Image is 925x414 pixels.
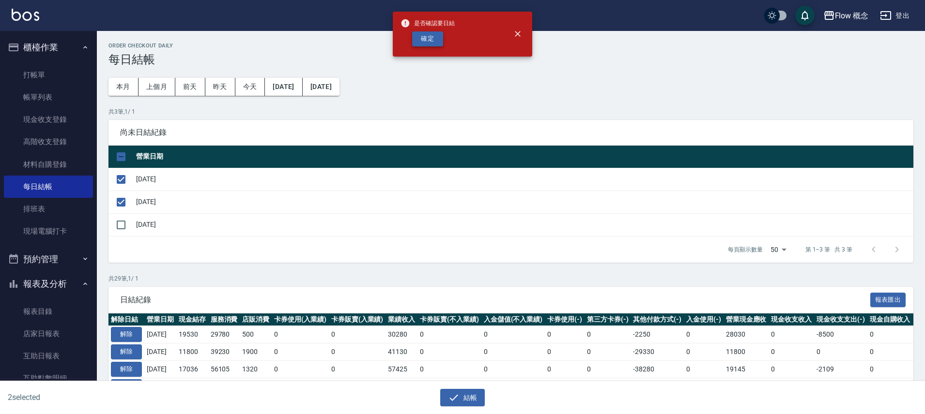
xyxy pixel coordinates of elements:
[545,326,585,343] td: 0
[144,360,176,378] td: [DATE]
[684,360,724,378] td: 0
[835,10,869,22] div: Flow 概念
[4,367,93,389] a: 互助點數明細
[4,247,93,272] button: 預約管理
[329,343,386,361] td: 0
[208,343,240,361] td: 39230
[12,9,39,21] img: Logo
[545,378,585,395] td: 0
[867,343,913,361] td: 0
[684,326,724,343] td: 0
[4,108,93,131] a: 現金收支登錄
[4,153,93,176] a: 材料自購登錄
[4,271,93,296] button: 報表及分析
[108,43,913,49] h2: Order checkout daily
[265,78,302,96] button: [DATE]
[585,378,631,395] td: 0
[240,326,272,343] td: 500
[4,86,93,108] a: 帳單列表
[240,343,272,361] td: 1900
[134,213,913,236] td: [DATE]
[329,313,386,326] th: 卡券販賣(入業績)
[329,378,386,395] td: 0
[684,313,724,326] th: 入金使用(-)
[385,343,417,361] td: 41130
[4,35,93,60] button: 櫃檯作業
[481,313,545,326] th: 入金儲值(不入業績)
[8,391,230,403] h6: 2 selected
[585,360,631,378] td: 0
[507,23,528,44] button: close
[240,360,272,378] td: 1320
[176,360,208,378] td: 17036
[481,360,545,378] td: 0
[208,360,240,378] td: 56105
[724,313,769,326] th: 營業現金應收
[176,378,208,395] td: 6559
[631,343,684,361] td: -29330
[684,343,724,361] td: 0
[235,78,265,96] button: 今天
[240,313,272,326] th: 店販消費
[4,345,93,367] a: 互助日報表
[814,343,867,361] td: 0
[585,326,631,343] td: 0
[585,313,631,326] th: 第三方卡券(-)
[4,131,93,153] a: 高階收支登錄
[769,313,814,326] th: 現金收支收入
[134,146,913,168] th: 營業日期
[272,343,329,361] td: 0
[120,295,870,305] span: 日結紀錄
[814,326,867,343] td: -8500
[724,343,769,361] td: 11800
[134,168,913,191] td: [DATE]
[631,378,684,395] td: -19970
[819,6,873,26] button: Flow 概念
[769,378,814,395] td: 0
[870,293,906,308] button: 報表匯出
[481,326,545,343] td: 0
[867,313,913,326] th: 現金自購收入
[417,343,481,361] td: 0
[4,220,93,242] a: 現場電腦打卡
[814,378,867,395] td: 0
[208,313,240,326] th: 服務消費
[329,326,386,343] td: 0
[805,245,852,254] p: 第 1–3 筆 共 3 筆
[631,360,684,378] td: -38280
[876,7,913,25] button: 登出
[795,6,815,25] button: save
[4,323,93,345] a: 店家日報表
[417,378,481,395] td: 0
[175,78,205,96] button: 前天
[139,78,175,96] button: 上個月
[329,360,386,378] td: 0
[814,313,867,326] th: 現金收支支出(-)
[401,18,455,28] span: 是否確認要日結
[176,343,208,361] td: 11800
[272,378,329,395] td: 0
[769,360,814,378] td: 0
[728,245,763,254] p: 每頁顯示數量
[631,326,684,343] td: -2250
[303,78,339,96] button: [DATE]
[134,191,913,213] td: [DATE]
[870,295,906,304] a: 報表匯出
[767,237,790,263] div: 50
[108,78,139,96] button: 本月
[440,389,485,407] button: 結帳
[111,379,142,394] button: 解除
[4,64,93,86] a: 打帳單
[631,313,684,326] th: 其他付款方式(-)
[176,326,208,343] td: 19530
[867,326,913,343] td: 0
[272,326,329,343] td: 0
[724,360,769,378] td: 19145
[108,107,913,116] p: 共 3 筆, 1 / 1
[108,53,913,66] h3: 每日結帳
[481,378,545,395] td: 0
[111,344,142,359] button: 解除
[545,343,585,361] td: 0
[208,326,240,343] td: 29780
[4,176,93,198] a: 每日結帳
